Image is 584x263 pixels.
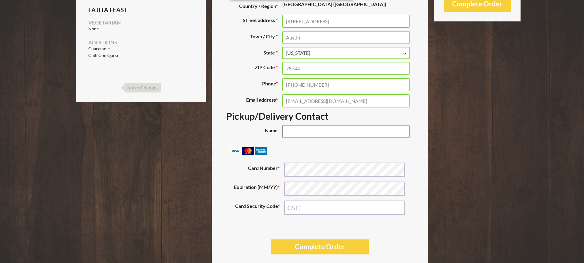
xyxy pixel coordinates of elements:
[231,182,284,196] label: Expiration (MM/YY)
[226,15,282,28] label: Street address
[226,47,282,59] label: State
[231,163,284,177] label: Card Number
[88,53,193,58] li: Chili Con Queso
[88,39,117,46] span: Additions
[226,125,282,138] label: Name
[276,50,278,55] abbr: required
[226,31,282,44] label: Town / City
[226,62,282,75] label: ZIP Code
[231,201,284,215] label: Card Security Code
[88,46,193,51] li: Guacamole
[226,1,282,12] label: Country / Region
[286,49,406,57] span: Texas
[226,94,282,107] label: Email address
[276,64,278,70] abbr: required
[271,239,369,254] button: Complete Order
[229,147,241,155] img: visa
[121,83,161,92] input: Make Changes
[284,201,405,215] input: CSC
[282,15,410,28] input: House number and street name
[255,147,267,155] img: amex
[242,147,254,155] img: mastercard
[282,1,386,7] strong: [GEOGRAPHIC_DATA] ([GEOGRAPHIC_DATA])
[226,78,282,91] label: Phone
[88,19,121,26] span: Vegetarian
[276,17,278,23] abbr: required
[88,26,193,32] li: None
[231,163,409,219] fieldset: Payment Info
[88,7,193,13] span: Fajita Feast
[276,33,278,39] abbr: required
[282,47,410,59] span: State
[226,111,414,122] h3: Pickup/Delivery Contact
